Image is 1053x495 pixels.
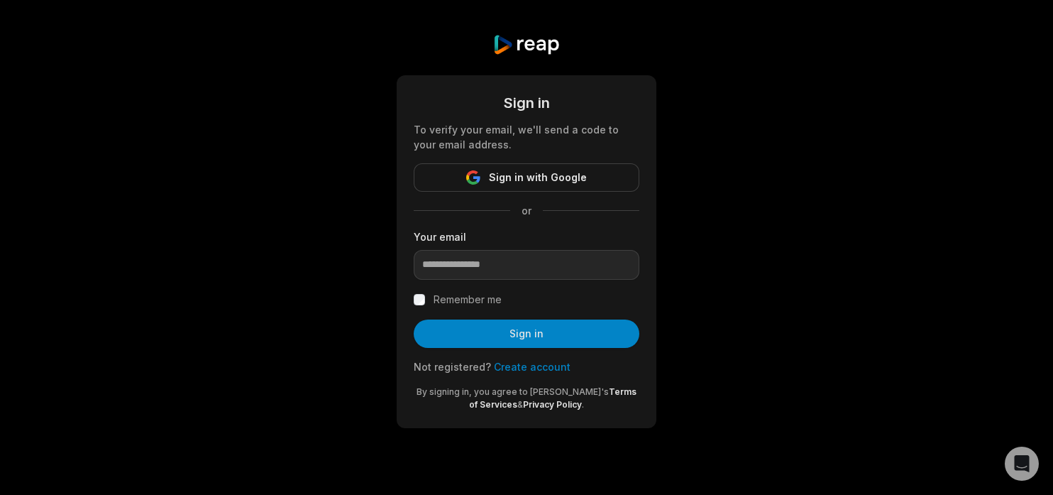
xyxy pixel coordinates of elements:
label: Your email [414,229,639,244]
div: Open Intercom Messenger [1005,447,1039,481]
a: Privacy Policy [523,399,582,410]
a: Create account [494,361,570,373]
span: By signing in, you agree to [PERSON_NAME]'s [417,386,609,397]
button: Sign in [414,320,639,348]
button: Sign in with Google [414,163,639,192]
label: Remember me [434,291,502,308]
span: Not registered? [414,361,491,373]
span: & [517,399,523,410]
a: Terms of Services [469,386,636,410]
span: . [582,399,584,410]
div: To verify your email, we'll send a code to your email address. [414,122,639,152]
span: Sign in with Google [489,169,587,186]
span: or [510,203,543,218]
div: Sign in [414,92,639,114]
img: reap [492,34,560,55]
